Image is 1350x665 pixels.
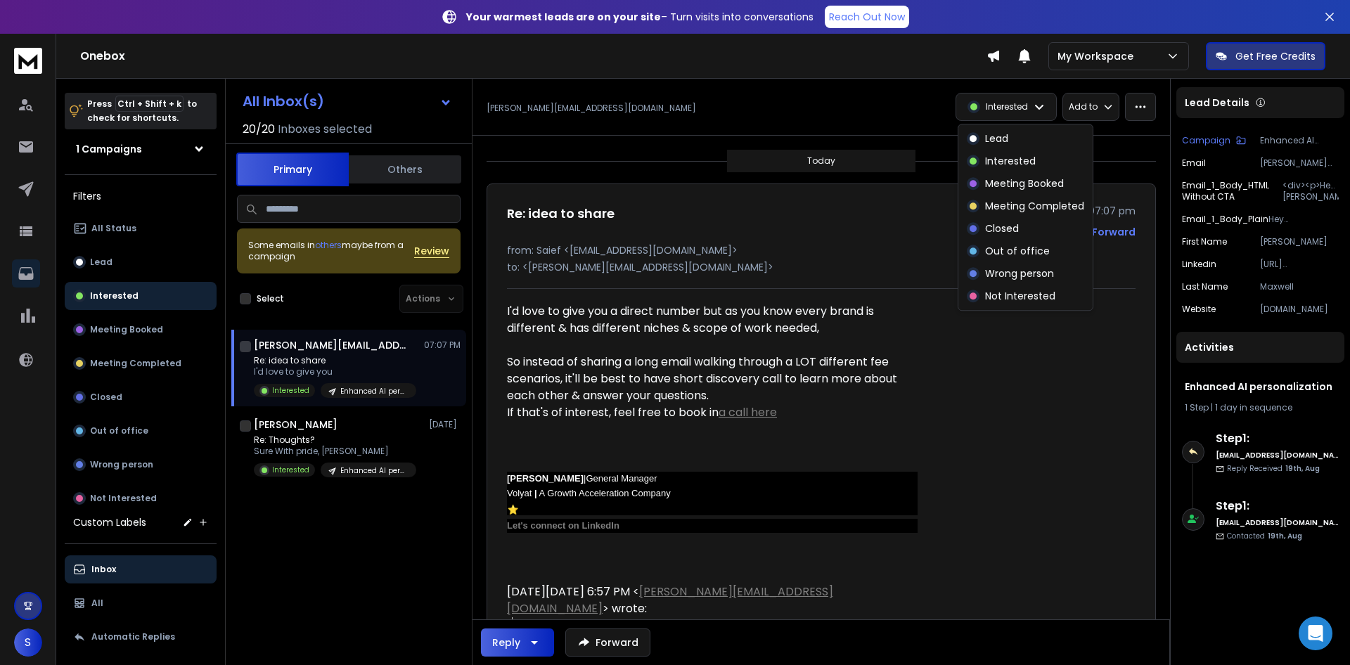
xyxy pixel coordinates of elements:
p: Interested [986,101,1028,112]
p: Enhanced AI personalization [340,465,408,476]
p: Last Name [1182,281,1228,292]
p: Campaign [1182,135,1230,146]
p: Interested [272,385,309,396]
a: [PERSON_NAME][EMAIL_ADDRESS][DOMAIN_NAME] [507,583,833,616]
img: logo [14,48,42,74]
p: All [91,598,103,609]
p: <div><p>Hey [PERSON_NAME],</p><br><p>Noticed you're selling premium fit t-shirts. In the apparel ... [1282,180,1339,202]
p: Out of office [90,425,148,437]
span: General Manager [586,473,657,484]
div: Activities [1176,332,1344,363]
p: Contacted [1227,531,1302,541]
p: First Name [1182,236,1227,247]
p: Enhanced AI personalization [1260,135,1339,146]
h1: All Inbox(s) [243,94,324,108]
p: Reply Received [1227,463,1320,474]
p: [DOMAIN_NAME] [1260,304,1339,315]
p: [PERSON_NAME] [1260,236,1339,247]
span: Review [414,244,449,258]
span: Volyat A Growth Acceleration Company [507,488,671,498]
span: 1 Step [1185,401,1209,413]
h6: [EMAIL_ADDRESS][DOMAIN_NAME] [1216,450,1339,460]
button: Forward [565,628,650,657]
a: a call here [719,404,777,420]
p: Re: idea to share [254,355,416,366]
div: How do your monthly fees work? [528,617,918,634]
div: Forward [1092,225,1136,239]
span: 19th, Aug [1285,463,1320,474]
p: Reach Out Now [829,10,905,24]
strong: Your warmest leads are on your site [466,10,661,24]
h1: Onebox [80,48,986,65]
h3: Filters [65,186,217,206]
p: [PERSON_NAME][EMAIL_ADDRESS][DOMAIN_NAME] [487,103,696,114]
p: Enhanced AI personalization [340,386,408,396]
p: from: Saief <[EMAIL_ADDRESS][DOMAIN_NAME]> [507,243,1136,257]
p: Email_1_Body_Plain [1182,214,1268,225]
p: All Status [91,223,136,234]
div: Open Intercom Messenger [1299,616,1332,650]
p: Inbox [91,564,116,575]
div: If that's of interest, feel free to book in [507,404,918,421]
p: Email_1_Body_HTML without CTA [1182,180,1282,202]
p: Sure With pride, [PERSON_NAME] [254,446,416,457]
div: Some emails in maybe from a campaign [248,240,414,262]
p: Hey [PERSON_NAME], Noticed you're selling premium fit t-shirts. In the apparel sector, we've seen... [1268,214,1339,225]
span: | [584,473,586,484]
div: I'd love to give you a direct number but as you know every brand is different & has different nic... [507,303,918,404]
p: 07:07 PM [424,340,461,351]
h6: [EMAIL_ADDRESS][DOMAIN_NAME] [1216,517,1339,528]
h1: [PERSON_NAME][EMAIL_ADDRESS][DOMAIN_NAME] [254,338,409,352]
span: Ctrl + Shift + k [115,96,184,112]
p: Out of office [985,244,1050,258]
p: Interested [90,290,139,302]
p: [URL][DOMAIN_NAME] [1260,259,1339,270]
h1: 1 Campaigns [76,142,142,156]
p: to: <[PERSON_NAME][EMAIL_ADDRESS][DOMAIN_NAME]> [507,260,1136,274]
p: Lead [90,257,112,268]
span: [PERSON_NAME] [507,473,584,484]
p: Not Interested [985,289,1055,303]
button: Others [349,154,461,185]
h1: [PERSON_NAME] [254,418,337,432]
h3: Custom Labels [73,515,146,529]
p: linkedin [1182,259,1216,270]
h3: Inboxes selected [278,121,372,138]
button: Primary [236,153,349,186]
p: Lead Details [1185,96,1249,110]
p: Press to check for shortcuts. [87,97,197,125]
p: [DATE] [429,419,461,430]
p: – Turn visits into conversations [466,10,814,24]
div: Reply [492,635,520,650]
p: Today [807,155,835,167]
a: Let's connect on LinkedIn [507,520,619,531]
p: Automatic Replies [91,631,175,643]
p: I'd love to give you [254,366,416,377]
span: S [14,628,42,657]
p: Add to [1069,101,1098,112]
p: Meeting Completed [90,358,181,369]
label: Select [257,293,284,304]
p: Meeting Booked [90,324,163,335]
img: ⭐ [507,504,519,516]
p: [PERSON_NAME][EMAIL_ADDRESS][DOMAIN_NAME] [1260,157,1339,169]
div: | [1185,402,1336,413]
p: Email [1182,157,1206,169]
p: Meeting Booked [985,176,1064,191]
p: Re: Thoughts? [254,434,416,446]
h6: Step 1 : [1216,498,1339,515]
p: Interested [985,154,1036,168]
p: Lead [985,131,1008,146]
p: Interested [272,465,309,475]
p: My Workspace [1057,49,1139,63]
p: Wrong person [90,459,153,470]
p: Not Interested [90,493,157,504]
p: website [1182,304,1216,315]
p: Maxwell [1260,281,1339,292]
strong: | [534,488,537,498]
span: 20 / 20 [243,121,275,138]
div: [DATE][DATE] 6:57 PM < > wrote: [507,583,918,617]
h1: Enhanced AI personalization [1185,380,1336,394]
p: Meeting Completed [985,199,1084,213]
p: Wrong person [985,266,1054,280]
